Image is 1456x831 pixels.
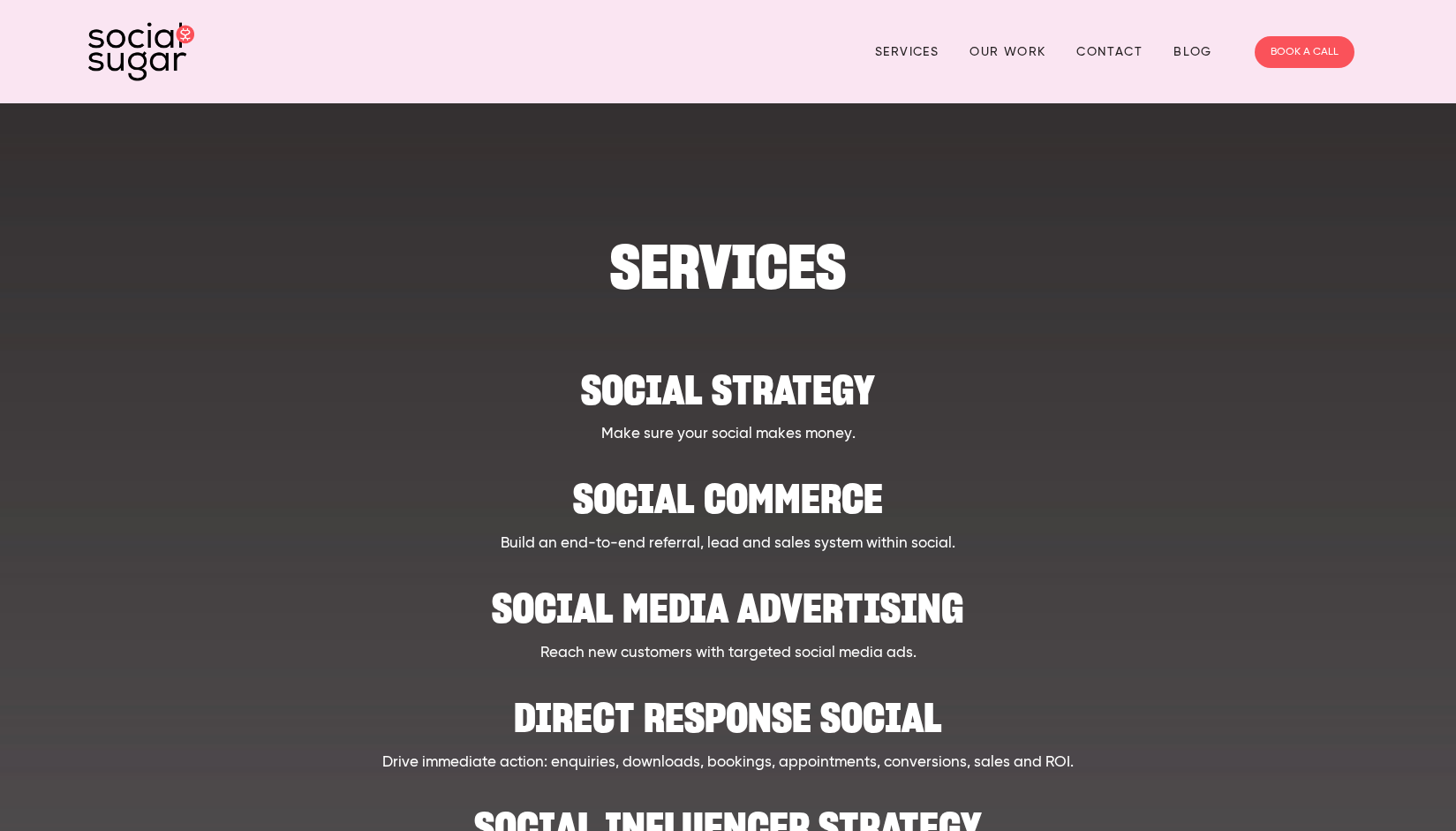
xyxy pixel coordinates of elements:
a: Services [875,38,939,65]
h2: Social strategy [176,354,1280,408]
h2: Social Media Advertising [176,572,1280,626]
p: Drive immediate action: enquiries, downloads, bookings, appointments, conversions, sales and ROI. [176,752,1280,774]
a: Social Media Advertising Reach new customers with targeted social media ads. [176,572,1280,664]
a: Our Work [969,38,1045,65]
p: Reach new customers with targeted social media ads. [176,642,1280,665]
p: Build an end-to-end referral, lead and sales system within social. [176,533,1280,555]
p: Make sure your social makes money. [176,423,1280,446]
a: Social strategy Make sure your social makes money. [176,354,1280,446]
a: Direct Response Social Drive immediate action: enquiries, downloads, bookings, appointments, conv... [176,682,1280,774]
h2: Social Commerce [176,463,1280,517]
h2: Direct Response Social [176,682,1280,736]
a: Contact [1076,38,1143,65]
img: SocialSugar [88,22,194,81]
a: BOOK A CALL [1255,36,1354,68]
h1: SERVICES [176,240,1280,294]
a: Social Commerce Build an end-to-end referral, lead and sales system within social. [176,463,1280,555]
a: Blog [1173,38,1212,65]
